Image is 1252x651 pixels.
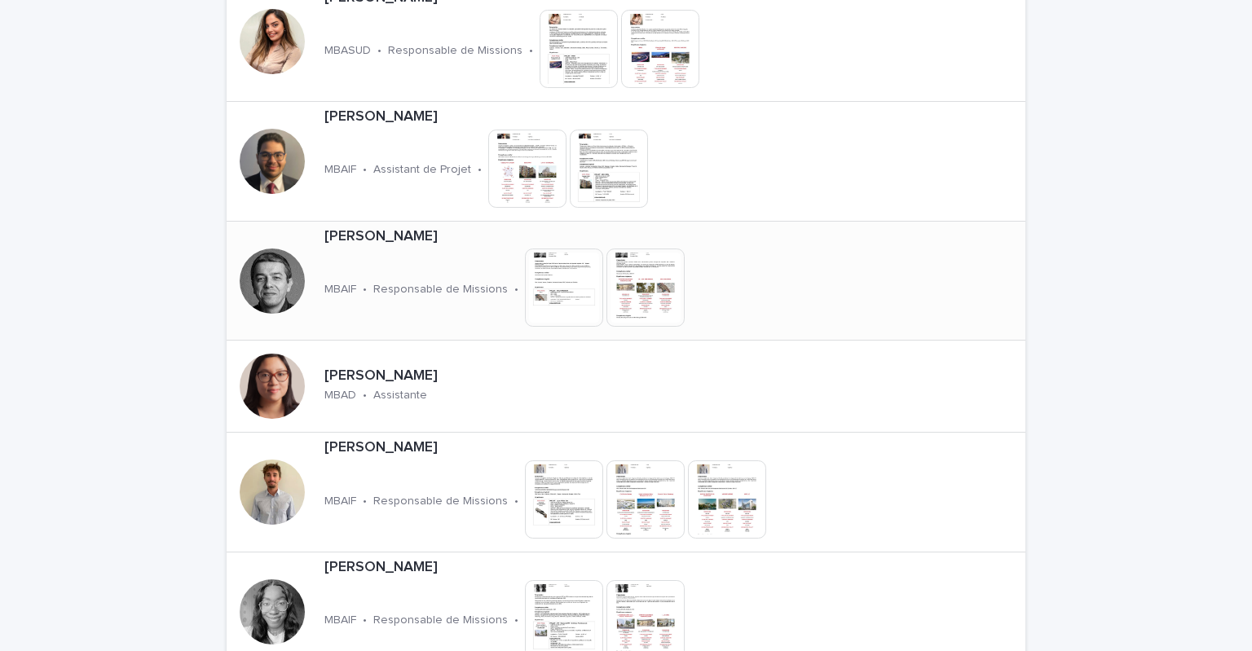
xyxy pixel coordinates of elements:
[514,283,518,297] p: •
[373,614,508,627] p: Responsable de Missions
[324,163,356,177] p: MBAIF
[363,495,367,508] p: •
[363,614,367,627] p: •
[363,283,367,297] p: •
[324,367,540,385] p: [PERSON_NAME]
[373,283,508,297] p: Responsable de Missions
[324,108,765,126] p: [PERSON_NAME]
[324,283,356,297] p: MBAIF
[227,102,1025,222] a: [PERSON_NAME]MBAIF•Assistant de Projet•
[324,389,356,402] p: MBAD
[529,44,533,58] p: •
[514,495,518,508] p: •
[373,495,508,508] p: Responsable de Missions
[478,163,482,177] p: •
[324,44,371,58] p: MBASUD
[324,614,356,627] p: MBAIF
[324,559,801,577] p: [PERSON_NAME]
[373,389,427,402] p: Assistante
[363,163,367,177] p: •
[227,433,1025,552] a: [PERSON_NAME]MBAIF•Responsable de Missions•
[324,228,801,246] p: [PERSON_NAME]
[324,439,883,457] p: [PERSON_NAME]
[227,341,1025,433] a: [PERSON_NAME]MBAD•Assistante
[377,44,381,58] p: •
[227,222,1025,341] a: [PERSON_NAME]MBAIF•Responsable de Missions•
[363,389,367,402] p: •
[388,44,522,58] p: Responsable de Missions
[373,163,471,177] p: Assistant de Projet
[324,495,356,508] p: MBAIF
[514,614,518,627] p: •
